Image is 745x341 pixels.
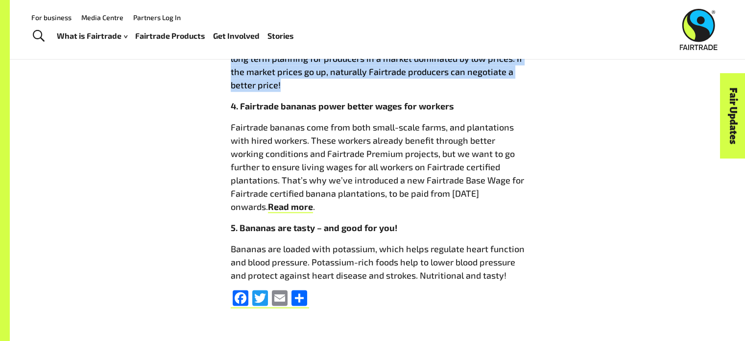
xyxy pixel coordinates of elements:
a: Facebook [231,290,250,308]
a: Fairtrade Products [135,29,205,43]
a: Share [289,290,309,308]
strong: 5. Bananas are tasty – and good for you! [231,222,397,233]
a: Twitter [250,290,270,308]
a: Read more [268,201,313,213]
p: Fairtrade bananas have a minimum price, enabling more stability and long term planning for produc... [231,39,525,92]
a: For business [31,13,72,22]
a: Partners Log In [133,13,181,22]
img: Fairtrade Australia New Zealand logo [680,9,718,50]
strong: 4. Fairtrade bananas power better wages for workers [231,101,454,111]
a: Get Involved [213,29,260,43]
a: What is Fairtrade [57,29,127,43]
a: Media Centre [81,13,123,22]
p: Fairtrade bananas come from both small-scale farms, and plantations with hired workers. These wor... [231,121,525,213]
p: Bananas are loaded with potassium, which helps regulate heart function and blood pressure. Potass... [231,242,525,282]
a: Stories [267,29,294,43]
a: Toggle Search [26,24,50,49]
a: Email [270,290,289,308]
